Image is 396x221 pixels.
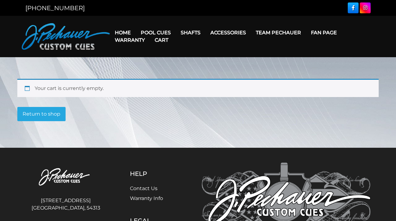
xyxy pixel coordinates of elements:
img: Pechauer Custom Cues [25,163,106,192]
a: Cart [150,32,173,48]
a: Accessories [205,25,251,40]
address: [STREET_ADDRESS] [GEOGRAPHIC_DATA], 54313 [25,194,106,214]
a: Warranty [110,32,150,48]
a: Return to shop [17,107,66,121]
a: Contact Us [130,185,157,191]
a: Home [110,25,136,40]
a: Shafts [176,25,205,40]
a: Fan Page [306,25,342,40]
h5: Help [130,170,178,177]
a: Pool Cues [136,25,176,40]
a: [PHONE_NUMBER] [25,4,85,12]
img: Pechauer Custom Cues [22,23,110,50]
div: Your cart is currently empty. [17,79,379,97]
a: Warranty Info [130,195,163,201]
a: Team Pechauer [251,25,306,40]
